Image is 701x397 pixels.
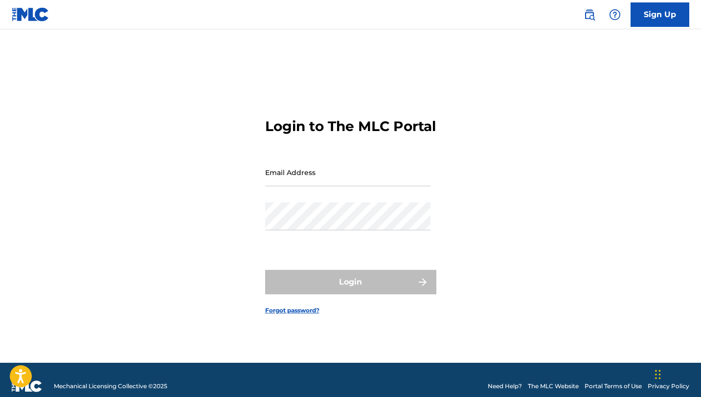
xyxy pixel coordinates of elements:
h3: Login to The MLC Portal [265,118,436,135]
iframe: Chat Widget [652,350,701,397]
a: Privacy Policy [648,382,689,391]
a: The MLC Website [528,382,579,391]
div: Help [605,5,625,24]
img: MLC Logo [12,7,49,22]
a: Sign Up [631,2,689,27]
div: Drag [655,360,661,389]
img: search [584,9,595,21]
a: Portal Terms of Use [585,382,642,391]
span: Mechanical Licensing Collective © 2025 [54,382,167,391]
a: Need Help? [488,382,522,391]
img: logo [12,380,42,392]
img: help [609,9,621,21]
a: Forgot password? [265,306,319,315]
a: Public Search [580,5,599,24]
